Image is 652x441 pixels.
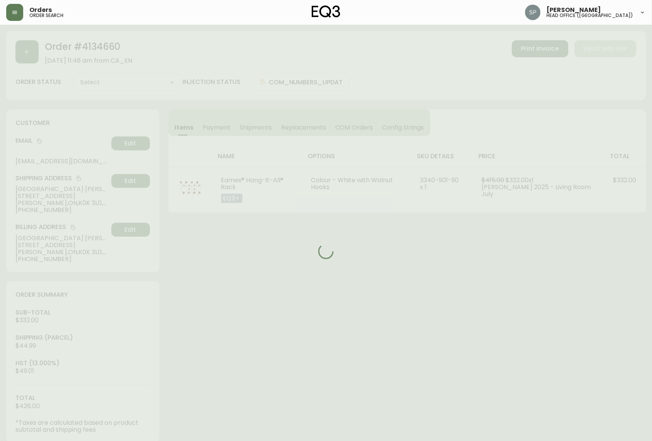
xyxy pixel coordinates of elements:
[547,13,633,18] h5: head office ([GEOGRAPHIC_DATA])
[29,7,52,13] span: Orders
[29,13,63,18] h5: order search
[312,5,340,18] img: logo
[547,7,601,13] span: [PERSON_NAME]
[525,5,541,20] img: 0cb179e7bf3690758a1aaa5f0aafa0b4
